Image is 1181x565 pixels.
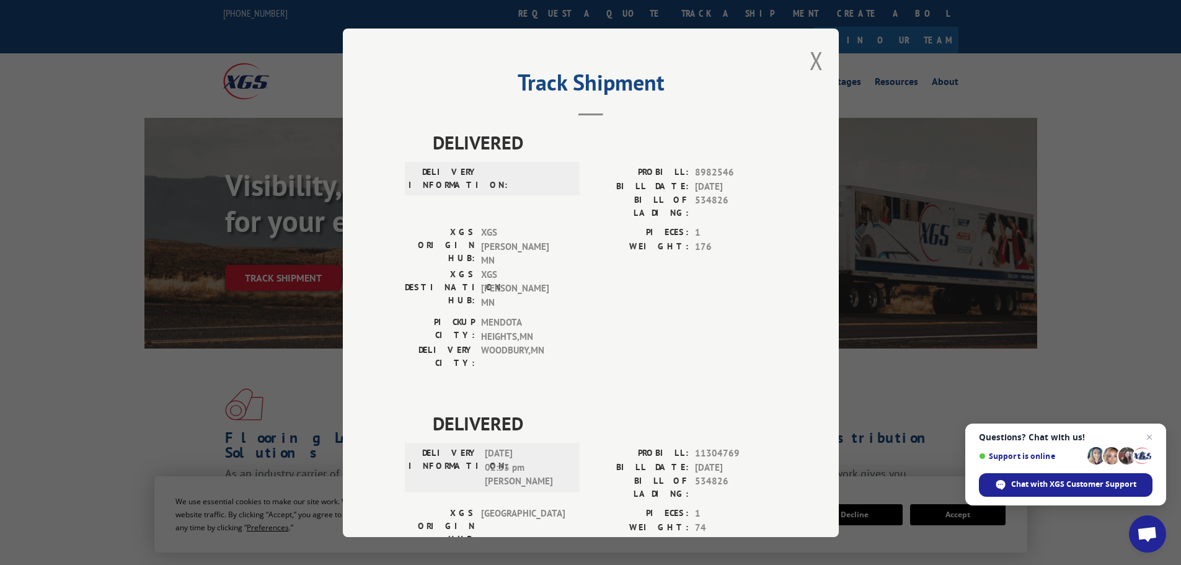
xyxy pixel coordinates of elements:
span: DELIVERED [433,409,777,437]
span: 534826 [695,194,777,220]
label: BILL DATE: [591,460,689,474]
span: 1 [695,226,777,240]
label: PICKUP CITY: [405,316,475,344]
button: Close modal [810,44,823,77]
span: Chat with XGS Customer Support [1011,479,1136,490]
span: 11304769 [695,447,777,461]
label: PROBILL: [591,447,689,461]
span: [DATE] [695,179,777,194]
label: XGS ORIGIN HUB: [405,507,475,546]
label: BILL OF LADING: [591,474,689,500]
label: BILL OF LADING: [591,194,689,220]
span: Close chat [1142,430,1157,445]
h2: Track Shipment [405,74,777,97]
label: WEIGHT: [591,239,689,254]
label: XGS ORIGIN HUB: [405,226,475,268]
label: BILL DATE: [591,179,689,194]
label: DELIVERY INFORMATION: [409,447,479,489]
span: 74 [695,520,777,535]
label: PROBILL: [591,166,689,180]
span: DELIVERED [433,128,777,156]
span: 1 [695,507,777,521]
span: 176 [695,239,777,254]
label: DELIVERY INFORMATION: [409,166,479,192]
span: Support is online [979,452,1083,461]
span: XGS [PERSON_NAME] MN [481,267,565,309]
span: [DATE] [695,460,777,474]
span: [GEOGRAPHIC_DATA] [481,507,565,546]
label: XGS DESTINATION HUB: [405,267,475,309]
span: [DATE] 02:33 pm [PERSON_NAME] [485,447,568,489]
label: PIECES: [591,507,689,521]
span: 8982546 [695,166,777,180]
span: Questions? Chat with us! [979,432,1152,442]
span: MENDOTA HEIGHTS , MN [481,316,565,344]
label: DELIVERY CITY: [405,344,475,370]
span: XGS [PERSON_NAME] MN [481,226,565,268]
span: WOODBURY , MN [481,344,565,370]
label: WEIGHT: [591,520,689,535]
div: Chat with XGS Customer Support [979,473,1152,497]
label: PIECES: [591,226,689,240]
div: Open chat [1129,515,1166,553]
span: 534826 [695,474,777,500]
